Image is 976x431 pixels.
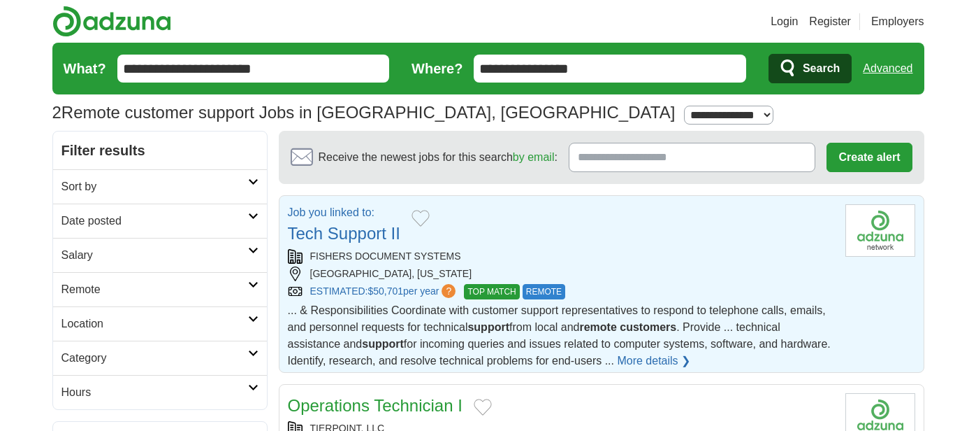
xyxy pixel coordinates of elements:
h2: Remote [61,281,248,298]
a: Employers [871,13,924,30]
a: More details ❯ [617,353,690,369]
span: $50,701 [367,285,403,297]
div: [GEOGRAPHIC_DATA], [US_STATE] [288,267,834,281]
a: Category [53,341,267,375]
h1: Remote customer support Jobs in [GEOGRAPHIC_DATA], [GEOGRAPHIC_DATA] [52,103,676,122]
strong: remote [579,321,616,333]
h2: Location [61,316,248,332]
p: Job you linked to: [288,204,400,221]
a: Register [809,13,851,30]
div: FISHERS DOCUMENT SYSTEMS [288,249,834,264]
label: What? [64,58,106,79]
a: Login [771,13,798,30]
button: Search [769,54,852,83]
a: Sort by [53,169,267,204]
h2: Date posted [61,213,248,229]
button: Add to favorite jobs [411,210,430,227]
strong: support [362,338,404,350]
a: Salary [53,238,267,272]
h2: Category [61,350,248,367]
span: Receive the newest jobs for this search : [319,149,558,166]
a: Operations Technician I [288,396,462,415]
h2: Hours [61,384,248,401]
button: Add to favorite jobs [474,399,492,416]
a: Remote [53,272,267,306]
img: Company logo [845,204,915,257]
a: by email [513,151,555,163]
strong: support [467,321,509,333]
img: Adzuna logo [52,6,171,37]
span: 2 [52,100,61,125]
span: ... & Responsibilities Coordinate with customer support representatives to respond to telephone c... [288,304,831,367]
span: Search [803,55,840,83]
a: Advanced [863,55,912,83]
a: Date posted [53,204,267,238]
span: REMOTE [523,284,565,299]
h2: Sort by [61,178,248,195]
span: ? [442,284,456,298]
a: ESTIMATED:$50,701per year? [310,284,459,299]
span: TOP MATCH [464,284,519,299]
strong: customers [620,321,676,333]
h2: Filter results [53,132,267,169]
h2: Salary [61,247,248,264]
a: Location [53,306,267,341]
button: Create alert [826,143,912,172]
label: Where? [411,58,462,79]
a: Hours [53,375,267,409]
a: Tech Support II [288,224,400,243]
